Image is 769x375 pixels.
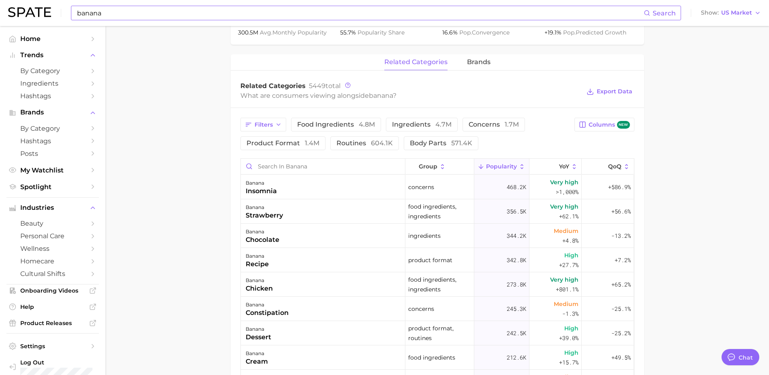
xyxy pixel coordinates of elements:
[6,202,99,214] button: Industries
[564,250,578,260] span: High
[20,303,85,310] span: Help
[246,203,283,212] div: banana
[559,333,578,343] span: +39.0%
[585,86,634,97] button: Export Data
[582,159,634,175] button: QoQ
[6,77,99,90] a: Ingredients
[564,348,578,358] span: High
[550,275,578,284] span: Very high
[359,121,375,128] span: 4.8m
[554,226,578,236] span: Medium
[246,357,268,366] div: cream
[336,140,393,147] span: routines
[20,52,85,59] span: Trends
[562,236,578,246] span: +4.8%
[246,332,271,342] div: dessert
[20,150,85,157] span: Posts
[507,280,526,289] span: 273.8k
[8,7,51,17] img: SPATE
[6,242,99,255] a: wellness
[246,276,273,285] div: banana
[20,359,106,366] span: Log Out
[467,58,491,66] span: brands
[6,267,99,280] a: cultural shifts
[20,257,85,265] span: homecare
[419,163,437,170] span: group
[309,82,341,90] span: total
[6,301,99,313] a: Help
[6,181,99,193] a: Spotlight
[721,11,752,15] span: US Market
[611,280,631,289] span: +65.2%
[550,177,578,187] span: Very high
[556,284,578,294] span: +801.1%
[246,324,271,334] div: banana
[6,49,99,61] button: Trends
[562,309,578,319] span: -1.3%
[20,220,85,227] span: beauty
[20,125,85,132] span: by Category
[246,259,269,269] div: recipe
[451,139,472,147] span: 571.4k
[408,304,434,314] span: concerns
[529,159,582,175] button: YoY
[238,29,260,36] span: 300.5m
[6,122,99,135] a: by Category
[6,106,99,119] button: Brands
[241,159,405,174] input: Search in banana
[544,29,563,36] span: +19.1%
[435,121,452,128] span: 4.7m
[559,211,578,221] span: +62.1%
[550,202,578,211] span: Very high
[559,163,569,170] span: YoY
[559,260,578,270] span: +27.7%
[408,255,452,265] span: product format
[474,159,529,175] button: Popularity
[6,255,99,267] a: homecare
[241,175,634,199] button: bananainsomniaconcerns468.2kVery high>1,000%+586.9%
[246,251,269,261] div: banana
[653,9,676,17] span: Search
[507,304,526,314] span: 245.3k
[408,202,471,221] span: food ingredients, ingredients
[6,135,99,147] a: Hashtags
[554,299,578,309] span: Medium
[6,164,99,177] a: My Watchlist
[608,182,631,192] span: +586.9%
[20,80,85,87] span: Ingredients
[6,317,99,329] a: Product Releases
[241,199,634,224] button: bananastrawberryfood ingredients, ingredients356.5kVery high+62.1%+56.6%
[507,353,526,362] span: 212.6k
[410,140,472,147] span: body parts
[340,29,358,36] span: 55.7%
[507,328,526,338] span: 242.5k
[20,67,85,75] span: by Category
[20,319,85,327] span: Product Releases
[246,284,273,293] div: chicken
[384,58,448,66] span: related categories
[563,29,576,36] abbr: popularity index
[76,6,644,20] input: Search here for a brand, industry, or ingredient
[241,224,634,248] button: bananachocolateingredients344.2kMedium+4.8%-13.2%
[297,121,375,128] span: food ingredients
[486,163,517,170] span: Popularity
[6,284,99,297] a: Onboarding Videos
[459,29,510,36] span: convergence
[240,118,286,131] button: Filters
[608,163,621,170] span: QoQ
[246,300,289,310] div: banana
[6,65,99,77] a: by Category
[255,121,273,128] span: Filters
[408,275,471,294] span: food ingredients, ingredients
[240,82,306,90] span: Related Categories
[442,29,459,36] span: 16.6%
[556,188,578,196] span: >1,000%
[617,121,630,129] span: new
[611,353,631,362] span: +49.5%
[246,349,268,358] div: banana
[507,255,526,265] span: 342.8k
[20,166,85,174] span: My Watchlist
[6,90,99,102] a: Hashtags
[246,178,277,188] div: banana
[507,207,526,216] span: 356.5k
